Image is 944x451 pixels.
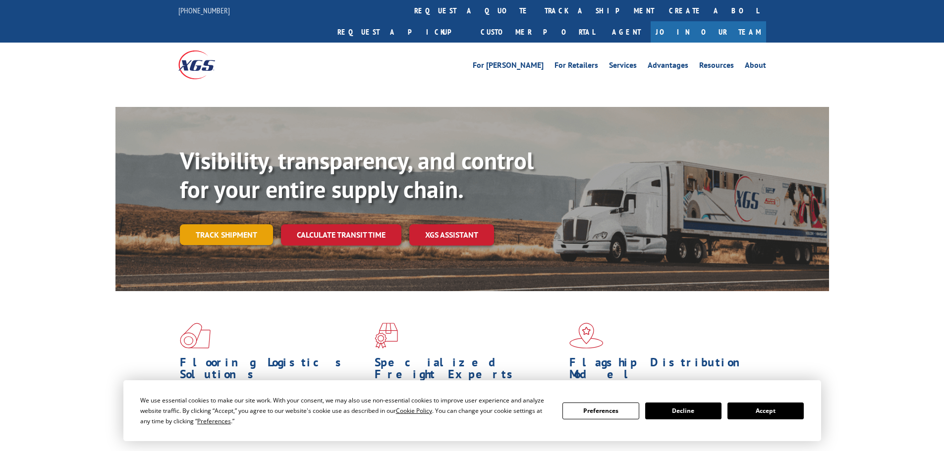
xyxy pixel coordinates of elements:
[745,61,766,72] a: About
[180,145,534,204] b: Visibility, transparency, and control for your entire supply chain.
[727,402,804,419] button: Accept
[651,21,766,43] a: Join Our Team
[569,323,604,349] img: xgs-icon-flagship-distribution-model-red
[609,61,637,72] a: Services
[375,323,398,349] img: xgs-icon-focused-on-flooring-red
[281,224,401,246] a: Calculate transit time
[180,356,367,385] h1: Flooring Logistics Solutions
[123,380,821,441] div: Cookie Consent Prompt
[330,21,473,43] a: Request a pickup
[645,402,722,419] button: Decline
[473,61,544,72] a: For [PERSON_NAME]
[396,406,432,415] span: Cookie Policy
[375,356,562,385] h1: Specialized Freight Experts
[555,61,598,72] a: For Retailers
[699,61,734,72] a: Resources
[197,417,231,425] span: Preferences
[409,224,494,246] a: XGS ASSISTANT
[562,402,639,419] button: Preferences
[178,5,230,15] a: [PHONE_NUMBER]
[648,61,688,72] a: Advantages
[140,395,551,426] div: We use essential cookies to make our site work. With your consent, we may also use non-essential ...
[569,356,757,385] h1: Flagship Distribution Model
[602,21,651,43] a: Agent
[180,224,273,245] a: Track shipment
[180,323,211,349] img: xgs-icon-total-supply-chain-intelligence-red
[473,21,602,43] a: Customer Portal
